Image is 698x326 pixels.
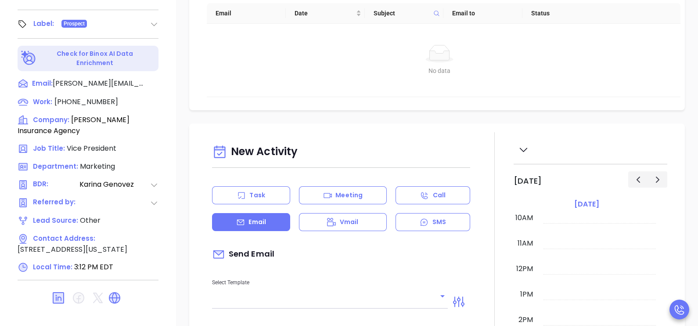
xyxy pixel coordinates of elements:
span: Contact Address: [33,234,95,243]
th: Email [207,3,286,24]
span: [STREET_ADDRESS][US_STATE] [18,244,127,254]
div: Label: [33,17,54,30]
div: New Activity [212,141,470,163]
span: Job Title: [33,144,65,153]
p: Call [433,191,446,200]
button: Previous day [628,171,648,188]
span: Work: [33,97,52,106]
span: Other [80,215,101,225]
p: Task [249,191,265,200]
span: Subject [374,8,430,18]
span: 3:12 PM EDT [74,262,113,272]
span: Company: [33,115,69,124]
span: BDR: [33,179,79,190]
p: Meeting [335,191,363,200]
th: Status [522,3,601,24]
div: 2pm [517,315,535,325]
span: Department: [33,162,78,171]
h2: [DATE] [514,176,542,186]
button: Open [436,290,449,302]
th: Email to [443,3,522,24]
span: Send Email [212,244,274,264]
p: SMS [432,217,446,227]
div: No data [217,66,662,76]
div: 12pm [515,264,535,274]
span: Vice President [67,143,116,153]
p: Check for Binox AI Data Enrichment [38,49,152,68]
span: Referred by: [33,197,79,208]
img: Ai-Enrich-DaqCidB-.svg [21,51,36,66]
div: 11am [516,238,535,249]
div: 10am [514,213,535,223]
p: Select Template [212,278,448,287]
span: Date [295,8,354,18]
span: [PERSON_NAME][EMAIL_ADDRESS][DOMAIN_NAME] [53,78,145,89]
span: Local Time: [33,262,72,272]
a: [DATE] [572,198,601,210]
span: [PHONE_NUMBER] [54,97,118,107]
span: [PERSON_NAME] Insurance Agency [18,115,130,136]
span: Karina Genovez [79,179,150,190]
p: Vmail [340,217,359,227]
span: Prospect [64,19,85,29]
span: Marketing [80,161,115,171]
button: Next day [648,171,667,188]
div: 1pm [518,289,535,300]
span: Email: [32,78,53,90]
p: Email [248,217,266,227]
th: Date [286,3,365,24]
span: Lead Source: [33,216,78,225]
